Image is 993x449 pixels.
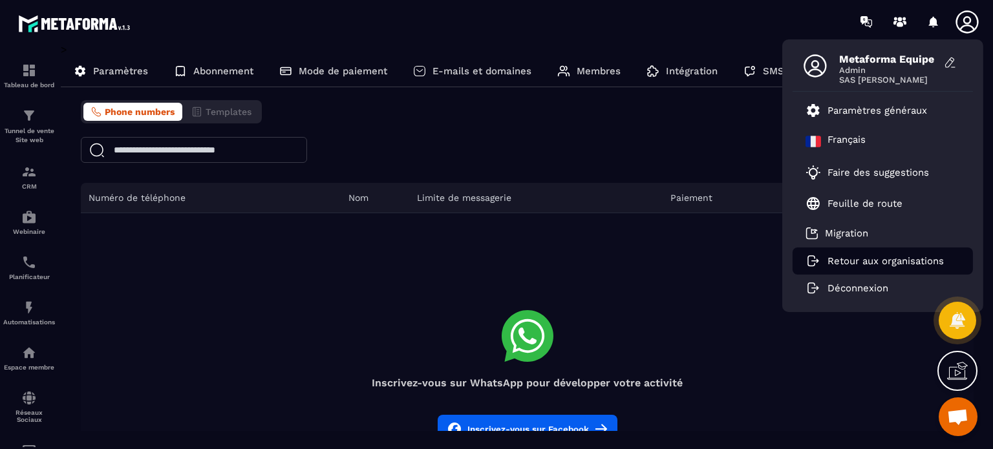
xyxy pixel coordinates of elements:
[3,200,55,245] a: automationsautomationsWebinaire
[827,105,927,116] p: Paramètres généraux
[81,183,341,213] th: Numéro de téléphone
[806,103,927,118] a: Paramètres généraux
[827,255,944,267] p: Retour aux organisations
[3,381,55,433] a: social-networksocial-networkRéseaux Sociaux
[409,183,663,213] th: Limite de messagerie
[81,377,974,389] h4: Inscrivez-vous sur WhatsApp pour développer votre activité
[438,415,617,443] button: Inscrivez-vous sur Facebook
[184,103,259,121] button: Templates
[21,108,37,123] img: formation
[3,290,55,335] a: automationsautomationsAutomatisations
[206,107,251,117] span: Templates
[341,183,410,213] th: Nom
[3,409,55,423] p: Réseaux Sociaux
[825,227,868,239] p: Migration
[299,65,387,77] p: Mode de paiement
[18,12,134,36] img: logo
[939,397,977,436] div: Ouvrir le chat
[827,282,888,294] p: Déconnexion
[21,345,37,360] img: automations
[827,198,902,209] p: Feuille de route
[3,183,55,190] p: CRM
[806,165,944,180] a: Faire des suggestions
[3,364,55,371] p: Espace membre
[577,65,621,77] p: Membres
[763,65,891,77] p: SMS / Emails / Webinaires
[3,127,55,145] p: Tunnel de vente Site web
[3,81,55,89] p: Tableau de bord
[3,335,55,381] a: automationsautomationsEspace membre
[827,167,929,178] p: Faire des suggestions
[806,255,944,267] a: Retour aux organisations
[21,255,37,270] img: scheduler
[21,390,37,406] img: social-network
[3,273,55,280] p: Planificateur
[93,65,148,77] p: Paramètres
[827,134,866,149] p: Français
[3,53,55,98] a: formationformationTableau de bord
[666,65,718,77] p: Intégration
[839,75,936,85] span: SAS [PERSON_NAME]
[21,63,37,78] img: formation
[432,65,531,77] p: E-mails et domaines
[3,228,55,235] p: Webinaire
[21,209,37,225] img: automations
[3,318,55,326] p: Automatisations
[83,103,182,121] button: Phone numbers
[806,227,868,240] a: Migration
[21,164,37,180] img: formation
[806,196,902,211] a: Feuille de route
[3,245,55,290] a: schedulerschedulerPlanificateur
[839,53,936,65] span: Metaforma Equipe
[839,65,936,75] span: Admin
[663,183,786,213] th: Paiement
[21,300,37,315] img: automations
[3,154,55,200] a: formationformationCRM
[3,98,55,154] a: formationformationTunnel de vente Site web
[193,65,253,77] p: Abonnement
[105,107,175,117] span: Phone numbers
